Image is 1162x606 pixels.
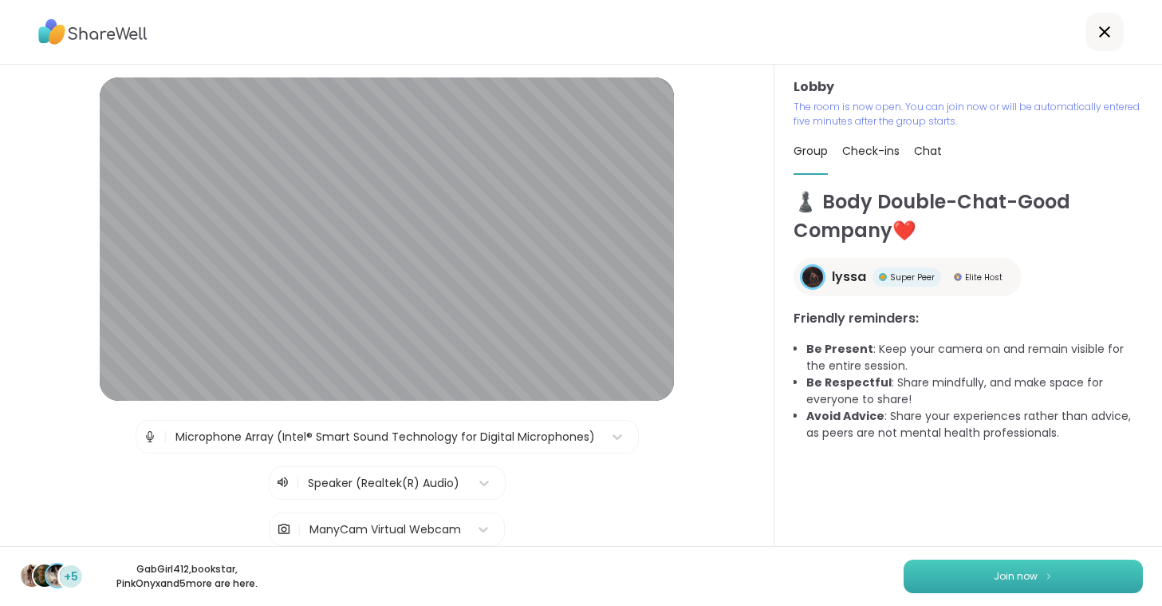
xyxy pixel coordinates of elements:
[33,564,56,587] img: bookstar
[21,564,43,587] img: GabGirl412
[46,564,69,587] img: PinkOnyx
[97,562,276,591] p: GabGirl412 , bookstar , PinkOnyx and 5 more are here.
[806,374,1143,408] li: : Share mindfully, and make space for everyone to share!
[890,271,935,283] span: Super Peer
[1044,572,1054,580] img: ShareWell Logomark
[965,271,1002,283] span: Elite Host
[296,473,300,493] span: |
[794,143,828,159] span: Group
[954,273,962,281] img: Elite Host
[64,568,78,585] span: +5
[794,188,1143,245] h1: ♟️ Body Double-Chat-Good Company❤️
[806,408,884,424] b: Avoid Advice
[802,267,823,287] img: lyssa
[794,309,1143,328] h3: Friendly reminders:
[38,14,148,50] img: ShareWell Logo
[904,560,1143,593] button: Join now
[309,521,461,538] div: ManyCam Virtual Webcam
[163,421,167,453] span: |
[842,143,900,159] span: Check-ins
[297,513,301,545] span: |
[794,100,1143,129] p: The room is now open. You can join now or will be automatically entered five minutes after the gr...
[794,77,1143,97] h3: Lobby
[806,341,873,357] b: Be Present
[806,408,1143,442] li: : Share your experiences rather than advice, as peers are not mental health professionals.
[806,341,1143,374] li: : Keep your camera on and remain visible for the entire session.
[832,267,866,287] span: lyssa
[277,513,291,545] img: Camera
[994,569,1038,584] span: Join now
[175,429,595,446] div: Microphone Array (Intel® Smart Sound Technology for Digital Microphones)
[143,421,157,453] img: Microphone
[879,273,887,281] img: Super Peer
[794,258,1022,296] a: lyssalyssaSuper PeerSuper PeerElite HostElite Host
[914,143,942,159] span: Chat
[806,374,892,390] b: Be Respectful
